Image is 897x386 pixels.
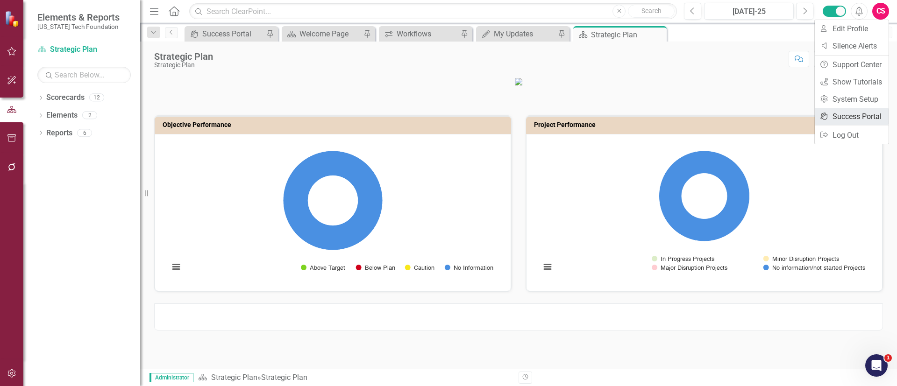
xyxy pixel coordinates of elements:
button: Show In Progress Projects [652,255,715,262]
span: Elements & Reports [37,12,120,23]
a: System Setup [815,91,889,108]
button: Show No Information [445,264,493,271]
button: View chart menu, Chart [541,260,554,274]
div: Strategic Plan [261,373,307,382]
div: Strategic Plan [154,51,213,62]
div: [DATE]-25 [707,6,790,17]
a: Edit Profile [815,20,889,37]
svg: Interactive chart [536,141,873,281]
h3: Project Performance [534,121,878,128]
path: No information/not started Projects, 79. [659,151,749,241]
button: Show Major Disruption Projects [652,264,728,271]
div: 12 [89,94,104,102]
input: Search Below... [37,67,131,83]
button: Show Caution [405,264,434,271]
h3: Objective Performance [163,121,506,128]
a: Silence Alerts [815,37,889,55]
a: Welcome Page [284,28,361,40]
a: Workflows [381,28,458,40]
a: Success Portal [815,108,889,125]
button: View chart menu, Chart [170,260,183,274]
a: Show Tutorials [815,73,889,91]
div: Strategic Plan [591,29,664,41]
a: Support Center [815,56,889,73]
div: Strategic Plan [154,62,213,69]
button: Show No information/not started Projects [763,264,865,271]
button: Search [628,5,675,18]
svg: Interactive chart [164,141,501,281]
div: Welcome Page [299,28,361,40]
small: [US_STATE] Tech Foundation [37,23,120,30]
button: CS [872,3,889,20]
div: Chart. Highcharts interactive chart. [536,141,873,281]
a: My Updates [478,28,555,40]
button: Show Minor Disruption Projects [763,255,840,262]
span: Administrator [149,373,193,382]
a: Strategic Plan [211,373,257,382]
button: [DATE]-25 [704,3,794,20]
span: 1 [884,354,892,362]
img: VTF_logo_500%20(13).png [515,78,522,85]
div: » [198,372,512,383]
img: ClearPoint Strategy [5,11,21,27]
div: 2 [82,112,97,119]
a: Success Portal [187,28,264,40]
a: Log Out [815,126,889,144]
button: Show Above Target [301,264,345,271]
a: Elements [46,110,78,121]
input: Search ClearPoint... [189,3,677,20]
div: Chart. Highcharts interactive chart. [164,141,501,281]
path: No Information, 20. [283,151,383,250]
div: 6 [77,129,92,137]
button: Show Below Plan [356,264,395,271]
div: My Updates [494,28,555,40]
div: Success Portal [202,28,264,40]
a: Strategic Plan [37,44,131,55]
a: Reports [46,128,72,139]
a: Scorecards [46,92,85,103]
span: Search [641,7,662,14]
div: Workflows [397,28,458,40]
iframe: Intercom live chat [865,354,888,377]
